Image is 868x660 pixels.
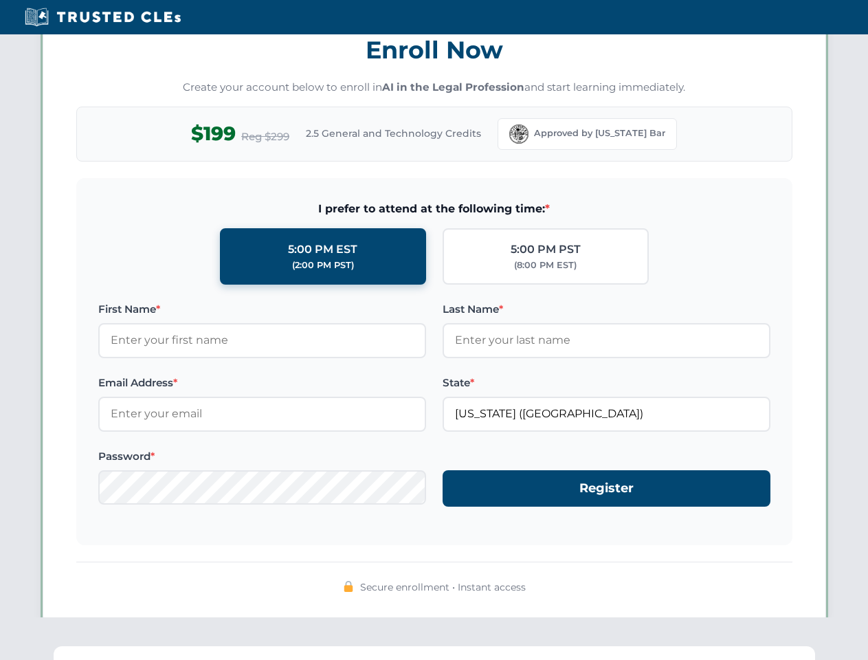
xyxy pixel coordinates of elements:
[382,80,524,93] strong: AI in the Legal Profession
[98,301,426,318] label: First Name
[306,126,481,141] span: 2.5 General and Technology Credits
[241,129,289,145] span: Reg $299
[443,375,770,391] label: State
[514,258,577,272] div: (8:00 PM EST)
[511,241,581,258] div: 5:00 PM PST
[443,397,770,431] input: Florida (FL)
[98,375,426,391] label: Email Address
[98,448,426,465] label: Password
[191,118,236,149] span: $199
[360,580,526,595] span: Secure enrollment • Instant access
[76,80,792,96] p: Create your account below to enroll in and start learning immediately.
[98,200,770,218] span: I prefer to attend at the following time:
[443,301,770,318] label: Last Name
[534,126,665,140] span: Approved by [US_STATE] Bar
[288,241,357,258] div: 5:00 PM EST
[98,397,426,431] input: Enter your email
[443,470,770,507] button: Register
[98,323,426,357] input: Enter your first name
[343,581,354,592] img: 🔒
[443,323,770,357] input: Enter your last name
[509,124,528,144] img: Florida Bar
[21,7,185,27] img: Trusted CLEs
[292,258,354,272] div: (2:00 PM PST)
[76,28,792,71] h3: Enroll Now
